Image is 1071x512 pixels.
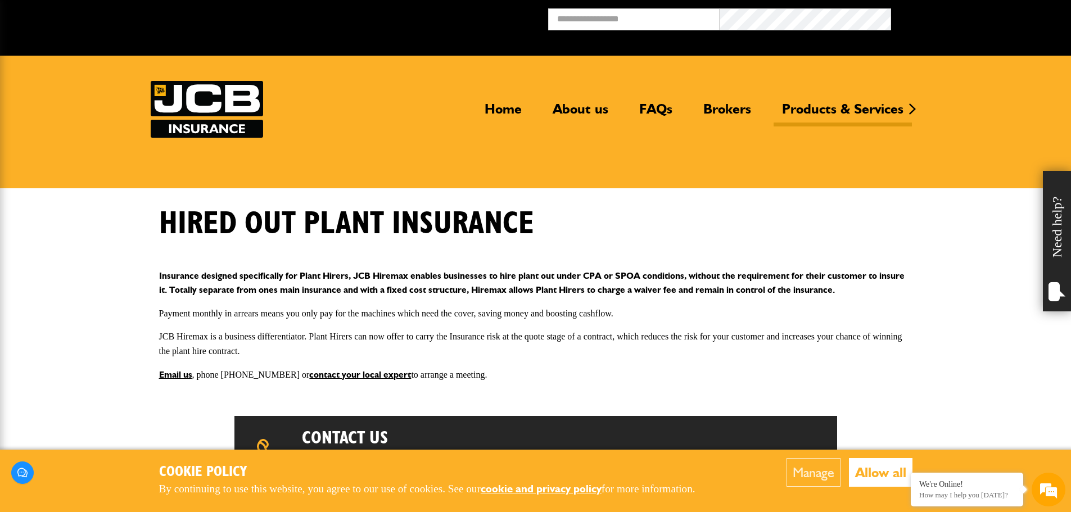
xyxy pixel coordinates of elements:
p: Insurance designed specifically for Plant Hirers, JCB Hiremax enables businesses to hire plant ou... [159,269,912,297]
a: About us [544,101,617,126]
button: Broker Login [891,8,1063,26]
p: How may I help you today? [919,491,1015,500]
a: contact your local expert [309,369,411,380]
a: 0800 141 2877 [302,447,367,477]
a: Home [476,101,530,126]
div: We're Online! [919,480,1015,489]
a: Brokers [695,101,760,126]
button: Manage [787,458,840,487]
a: FAQs [631,101,681,126]
a: Email us [159,369,192,380]
p: By continuing to use this website, you agree to our use of cookies. See our for more information. [159,481,716,498]
h2: Contact us [302,427,566,448]
button: Allow all [849,458,912,487]
span: comment [12,468,33,478]
a: [EMAIL_ADDRESS][DOMAIN_NAME] [471,447,603,477]
span: e: [471,449,659,476]
img: JCB Insurance Services logo [151,81,263,138]
button: comment [11,461,34,484]
a: JCB Insurance Services [151,81,263,138]
span: t: [302,449,376,476]
p: , phone [PHONE_NUMBER] or to arrange a meeting. [159,368,912,382]
a: cookie and privacy policy [481,482,602,495]
p: JCB Hiremax is a business differentiator. Plant Hirers can now offer to carry the Insurance risk ... [159,329,912,358]
div: Need help? [1043,171,1071,311]
a: Products & Services [774,101,912,126]
p: Payment monthly in arrears means you only pay for the machines which need the cover, saving money... [159,306,912,321]
h1: Hired out plant insurance [159,205,534,243]
h2: Cookie Policy [159,464,716,481]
